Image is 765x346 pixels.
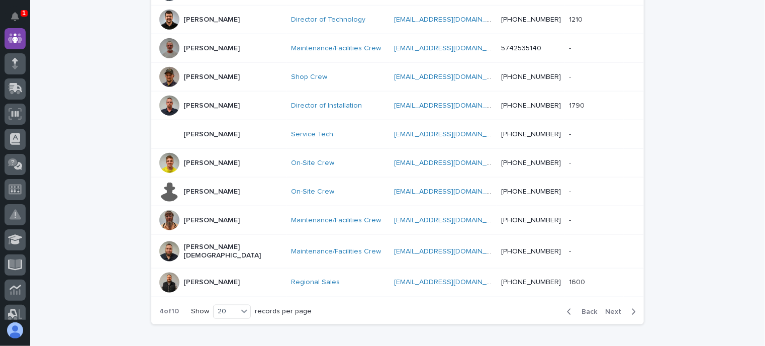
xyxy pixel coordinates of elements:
[151,34,644,63] tr: [PERSON_NAME]Maintenance/Facilities Crew [EMAIL_ADDRESS][DOMAIN_NAME] 5742535140--
[291,188,334,196] a: On-Site Crew
[569,186,573,196] p: -
[183,44,240,53] p: [PERSON_NAME]
[601,307,644,316] button: Next
[501,45,541,52] a: 5742535140
[183,278,240,287] p: [PERSON_NAME]
[394,102,508,109] a: [EMAIL_ADDRESS][DOMAIN_NAME]
[569,276,587,287] p: 1600
[501,159,561,166] a: [PHONE_NUMBER]
[151,299,187,324] p: 4 of 10
[394,16,508,23] a: [EMAIL_ADDRESS][DOMAIN_NAME]
[151,206,644,235] tr: [PERSON_NAME]Maintenance/Facilities Crew [EMAIL_ADDRESS][DOMAIN_NAME] [PHONE_NUMBER]--
[291,159,334,167] a: On-Site Crew
[569,14,585,24] p: 1210
[22,10,26,17] p: 1
[394,279,508,286] a: [EMAIL_ADDRESS][DOMAIN_NAME]
[183,243,283,260] p: [PERSON_NAME][DEMOGRAPHIC_DATA]
[183,188,240,196] p: [PERSON_NAME]
[576,308,597,315] span: Back
[605,308,627,315] span: Next
[291,247,381,256] a: Maintenance/Facilities Crew
[291,44,381,53] a: Maintenance/Facilities Crew
[5,320,26,341] button: users-avatar
[151,235,644,269] tr: [PERSON_NAME][DEMOGRAPHIC_DATA]Maintenance/Facilities Crew [EMAIL_ADDRESS][DOMAIN_NAME] [PHONE_NU...
[501,16,561,23] a: [PHONE_NUMBER]
[569,128,573,139] p: -
[394,131,508,138] a: [EMAIL_ADDRESS][DOMAIN_NAME]
[183,73,240,81] p: [PERSON_NAME]
[501,279,561,286] a: [PHONE_NUMBER]
[151,120,644,149] tr: [PERSON_NAME]Service Tech [EMAIL_ADDRESS][DOMAIN_NAME] [PHONE_NUMBER]--
[291,278,340,287] a: Regional Sales
[151,268,644,297] tr: [PERSON_NAME]Regional Sales [EMAIL_ADDRESS][DOMAIN_NAME] [PHONE_NUMBER]16001600
[183,216,240,225] p: [PERSON_NAME]
[291,130,333,139] a: Service Tech
[501,248,561,255] a: [PHONE_NUMBER]
[183,16,240,24] p: [PERSON_NAME]
[13,12,26,28] div: Notifications1
[569,245,573,256] p: -
[501,102,561,109] a: [PHONE_NUMBER]
[394,188,508,195] a: [EMAIL_ADDRESS][DOMAIN_NAME]
[291,102,362,110] a: Director of Installation
[183,159,240,167] p: [PERSON_NAME]
[394,73,508,80] a: [EMAIL_ADDRESS][DOMAIN_NAME]
[501,73,561,80] a: [PHONE_NUMBER]
[394,248,508,255] a: [EMAIL_ADDRESS][DOMAIN_NAME]
[291,216,381,225] a: Maintenance/Facilities Crew
[151,149,644,178] tr: [PERSON_NAME]On-Site Crew [EMAIL_ADDRESS][DOMAIN_NAME] [PHONE_NUMBER]--
[501,188,561,195] a: [PHONE_NUMBER]
[559,307,601,316] button: Back
[183,102,240,110] p: [PERSON_NAME]
[151,92,644,120] tr: [PERSON_NAME]Director of Installation [EMAIL_ADDRESS][DOMAIN_NAME] [PHONE_NUMBER]17901790
[151,6,644,34] tr: [PERSON_NAME]Director of Technology [EMAIL_ADDRESS][DOMAIN_NAME] [PHONE_NUMBER]12101210
[569,214,573,225] p: -
[191,307,209,316] p: Show
[255,307,312,316] p: records per page
[394,45,508,52] a: [EMAIL_ADDRESS][DOMAIN_NAME]
[569,100,587,110] p: 1790
[501,217,561,224] a: [PHONE_NUMBER]
[214,306,238,317] div: 20
[183,130,240,139] p: [PERSON_NAME]
[569,71,573,81] p: -
[394,159,508,166] a: [EMAIL_ADDRESS][DOMAIN_NAME]
[291,73,327,81] a: Shop Crew
[151,178,644,206] tr: [PERSON_NAME]On-Site Crew [EMAIL_ADDRESS][DOMAIN_NAME] [PHONE_NUMBER]--
[569,157,573,167] p: -
[291,16,365,24] a: Director of Technology
[501,131,561,138] a: [PHONE_NUMBER]
[151,63,644,92] tr: [PERSON_NAME]Shop Crew [EMAIL_ADDRESS][DOMAIN_NAME] [PHONE_NUMBER]--
[569,42,573,53] p: -
[5,6,26,27] button: Notifications
[394,217,508,224] a: [EMAIL_ADDRESS][DOMAIN_NAME]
